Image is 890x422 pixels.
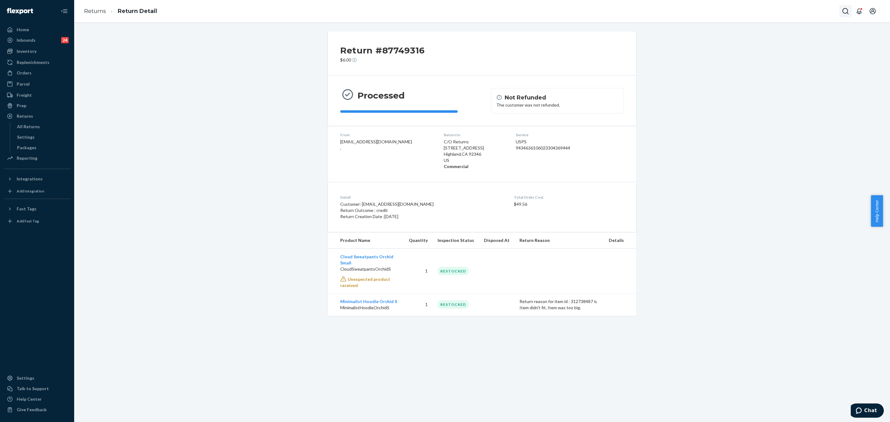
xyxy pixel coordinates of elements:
[4,68,70,78] a: Orders
[340,213,514,220] p: Return Creation Date : [DATE]
[17,70,32,76] div: Orders
[516,139,527,144] span: USPS
[4,174,70,184] button: Integrations
[4,405,70,415] button: Give Feedback
[340,266,399,272] p: CloudSweatpantsOrchidS
[17,206,36,212] div: Fast Tags
[514,195,624,200] dt: Total Order Cost
[516,145,592,151] div: 9434636106023304369444
[604,232,636,249] th: Details
[58,5,70,17] button: Close Navigation
[17,218,39,224] div: Add Fast Tag
[17,37,36,43] div: Inbounds
[853,5,865,17] button: Open notifications
[4,373,70,383] a: Settings
[7,8,33,14] img: Flexport logo
[328,232,404,249] th: Product Name
[14,132,71,142] a: Settings
[4,216,70,226] a: Add Fast Tag
[4,25,70,35] a: Home
[17,145,36,151] div: Packages
[871,195,883,227] button: Help Center
[404,293,433,316] td: 1
[4,153,70,163] a: Reporting
[17,103,26,109] div: Prep
[340,44,425,57] h2: Return #87749316
[17,92,32,98] div: Freight
[514,195,624,220] div: $49.56
[519,298,599,311] p: Return reason for item id : 312738487 is Item didn't fit, Item was too big.
[479,232,515,249] th: Disposed At
[17,386,49,392] div: Talk to Support
[340,299,397,304] a: Minimalist Hoodie Orchid S
[433,232,479,249] th: Inspection Status
[84,8,106,15] a: Returns
[14,143,71,153] a: Packages
[4,90,70,100] a: Freight
[4,384,70,394] button: Talk to Support
[17,155,37,161] div: Reporting
[340,276,390,288] span: Unexpected product received
[4,57,70,67] a: Replenishments
[4,101,70,111] a: Prep
[515,232,604,249] th: Return Reason
[14,122,71,132] a: All Returns
[340,201,514,207] p: Customer: [EMAIL_ADDRESS][DOMAIN_NAME]
[17,176,43,182] div: Integrations
[851,403,884,419] iframe: Opens a widget where you can chat to one of our agents
[444,132,506,137] dt: Return to
[4,35,70,45] a: Inbounds24
[4,204,70,214] button: Fast Tags
[17,124,40,130] div: All Returns
[4,79,70,89] a: Parcel
[118,8,157,15] a: Return Detail
[839,5,852,17] button: Open Search Box
[17,27,29,33] div: Home
[444,157,506,163] p: US
[444,145,506,151] p: [STREET_ADDRESS]
[79,2,162,20] ol: breadcrumbs
[444,139,506,145] p: C/O Returns
[4,111,70,121] a: Returns
[516,132,592,137] dt: Service
[867,5,879,17] button: Open account menu
[340,132,434,137] dt: From
[404,232,433,249] th: Quantity
[438,300,469,309] div: RESTOCKED
[17,188,44,194] div: Add Integration
[61,37,69,43] div: 24
[17,59,49,65] div: Replenishments
[17,375,34,381] div: Settings
[17,396,42,402] div: Help Center
[17,134,35,140] div: Settings
[4,394,70,404] a: Help Center
[17,81,30,87] div: Parcel
[17,113,33,119] div: Returns
[17,48,36,54] div: Inventory
[340,254,393,265] a: Cloud Sweatpants Orchid Small
[4,186,70,196] a: Add Integration
[340,57,425,63] p: $6.00
[438,267,469,275] div: RESTOCKED
[404,248,433,293] td: 1
[17,407,47,413] div: Give Feedback
[358,90,405,101] h3: Processed
[444,151,506,157] p: Highland , CA 92346
[496,102,619,108] div: The customer was not refunded.
[505,94,546,102] h4: Not Refunded
[444,164,468,169] strong: Commercial
[4,46,70,56] a: Inventory
[340,139,412,150] span: [EMAIL_ADDRESS][DOMAIN_NAME] ,
[340,195,514,200] dt: Detail
[340,305,399,311] p: MinimalistHoodieOrchidS
[340,207,514,213] p: Return Outcome : credit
